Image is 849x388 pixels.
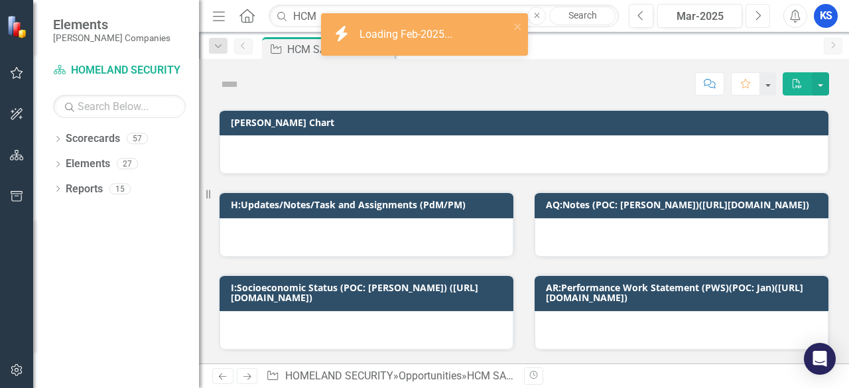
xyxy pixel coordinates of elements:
div: Loading Feb-2025... [359,27,456,42]
div: 15 [109,183,131,194]
h3: [PERSON_NAME] Chart [231,117,822,127]
small: [PERSON_NAME] Companies [53,32,170,43]
input: Search Below... [53,95,186,118]
img: ClearPoint Strategy [7,15,31,38]
a: HOMELAND SECURITY [285,369,393,382]
a: Elements [66,157,110,172]
a: Scorecards [66,131,120,147]
img: Not Defined [219,74,240,95]
button: Mar-2025 [657,4,742,28]
a: Opportunities [399,369,462,382]
h3: I:Socioeconomic Status (POC: [PERSON_NAME]) ([URL][DOMAIN_NAME]) [231,283,507,303]
button: KS [814,4,838,28]
div: » » [266,369,514,384]
div: Open Intercom Messenger [804,343,836,375]
div: 57 [127,133,148,145]
div: Mar-2025 [662,9,738,25]
h3: H:Updates/Notes/Task and Assignments (PdM/PM) [231,200,507,210]
h3: AQ:Notes (POC: [PERSON_NAME])([URL][DOMAIN_NAME]) [546,200,822,210]
h3: AR:Performance Work Statement (PWS)(POC: Jan)([URL][DOMAIN_NAME]) [546,283,822,303]
input: Search ClearPoint... [269,5,619,28]
a: Reports [66,182,103,197]
div: 27 [117,159,138,170]
a: Search [549,7,616,25]
button: close [513,19,523,34]
div: HCM SA-DHS-OASIS-251757 (CONTRACTOR HUMAN CAPITAL MANAGEMENT SEGMENT ARCHITECTURE SUPPORT SERVICE... [287,41,391,58]
span: Elements [53,17,170,32]
a: HOMELAND SECURITY [53,63,186,78]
